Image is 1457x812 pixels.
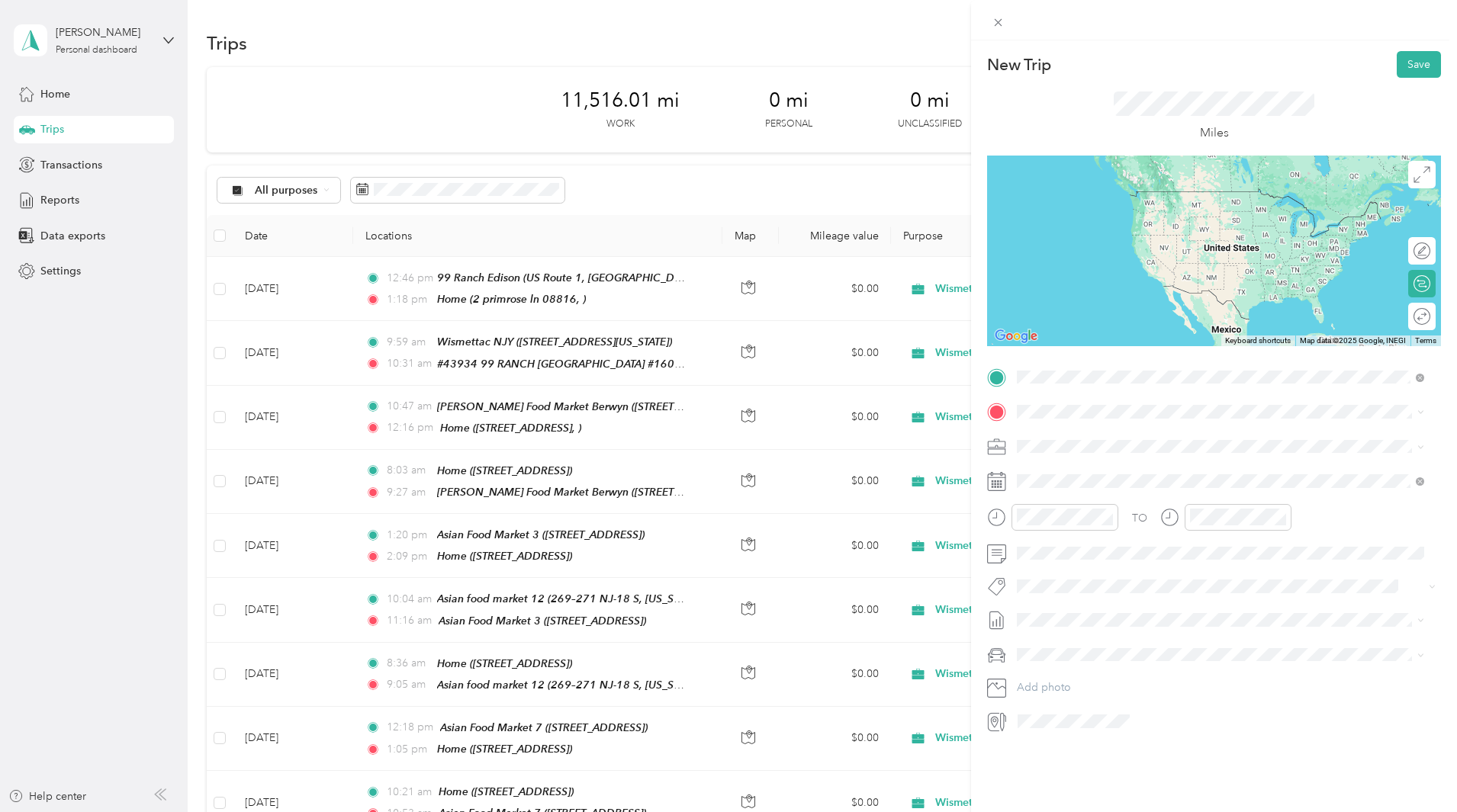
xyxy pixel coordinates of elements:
[1372,727,1457,812] iframe: Everlance-gr Chat Button Frame
[1397,51,1441,78] button: Save
[1300,336,1406,345] span: Map data ©2025 Google, INEGI
[991,326,1041,346] a: Open this area in Google Maps (opens a new window)
[1012,677,1441,698] button: Add photo
[987,54,1051,75] p: New Trip
[1200,124,1229,143] p: Miles
[1225,335,1291,346] button: Keyboard shortcuts
[991,326,1041,346] img: Google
